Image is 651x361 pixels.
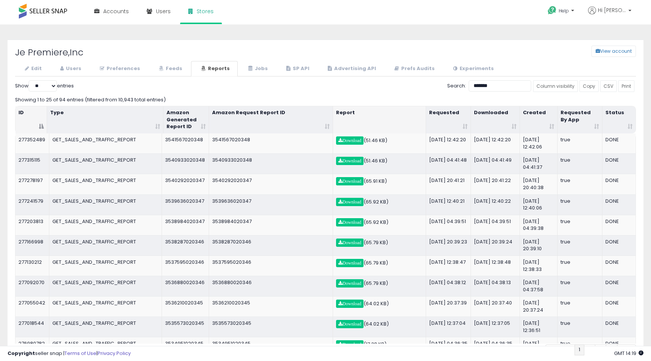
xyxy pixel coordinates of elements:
a: Print [618,80,634,92]
td: [DATE] 20:41:22 [471,174,520,194]
td: [DATE] 20:37:40 [471,296,520,317]
a: Users [50,61,89,76]
th: Amazon Request Report ID: activate to sort column ascending [209,106,333,134]
a: SP API [277,61,317,76]
td: true [558,133,602,153]
a: Prefs Audits [385,61,443,76]
span: Accounts [103,8,129,15]
td: true [558,215,602,235]
a: Previous [546,344,575,355]
td: true [558,153,602,174]
td: [DATE] 04:41:37 [520,153,558,174]
span: Download [338,322,361,326]
th: Amazon Generated Report ID: activate to sort column ascending [164,106,209,134]
a: Reports [191,61,238,76]
td: [DATE] 20:41:21 [426,174,471,194]
td: (51.46 KB) [333,153,426,174]
td: true [558,296,602,317]
a: Column visibility [533,80,578,92]
td: 3535573020345 [162,317,209,337]
td: 3534951020345 [162,337,209,357]
td: 3537595020346 [162,255,209,276]
td: GET_SALES_AND_TRAFFIC_REPORT [49,133,162,153]
td: 3538287020346 [209,235,333,255]
td: 3540292020347 [162,174,209,194]
td: (65.79 KB) [333,255,426,276]
td: 277278197 [15,174,49,194]
td: [DATE] 04:41:48 [426,153,471,174]
td: DONE [602,276,636,296]
td: [DATE] 12:42:20 [426,133,471,153]
a: Download [336,300,364,308]
td: [DATE] 12:37:04 [426,317,471,337]
td: 276980782 [15,337,49,357]
td: 277055042 [15,296,49,317]
td: 3536880020346 [162,276,209,296]
span: Column visibility [536,83,575,89]
td: DONE [602,317,636,337]
span: Download [338,138,361,143]
td: DONE [602,235,636,255]
td: [DATE] 12:38:48 [471,255,520,276]
td: (65.92 KB) [333,215,426,235]
td: true [558,174,602,194]
h2: Je Premiere,Inc [9,47,273,57]
a: Feeds [149,61,190,76]
td: [DATE] 12:42:20 [471,133,520,153]
td: [DATE] 04:37:58 [520,276,558,296]
a: Download [336,136,364,145]
a: Download [336,340,364,349]
span: Download [338,281,361,286]
td: 277018544 [15,317,49,337]
a: Download [336,218,364,226]
td: true [558,317,602,337]
td: true [558,255,602,276]
td: DONE [602,133,636,153]
td: [DATE] 20:37:39 [426,296,471,317]
td: 277130212 [15,255,49,276]
span: Download [338,200,361,204]
span: Download [338,261,361,265]
td: (65.79 KB) [333,235,426,255]
div: seller snap | | [8,350,131,357]
span: Download [338,159,361,163]
td: (65.79 KB) [333,276,426,296]
label: Search: [447,80,531,92]
span: Download [338,179,361,184]
a: Hi [PERSON_NAME] [588,6,631,23]
a: 2 [584,344,595,355]
select: Showentries [29,80,57,92]
i: Get Help [547,6,557,15]
td: 3535573020345 [209,317,333,337]
td: DONE [602,153,636,174]
a: Preferences [90,61,148,76]
a: Download [336,157,364,165]
th: Status: activate to sort column ascending [602,106,636,134]
span: CSV [604,83,613,89]
td: [DATE] 04:38:13 [471,276,520,296]
th: ID: activate to sort column descending [15,106,47,134]
td: 3536880020346 [209,276,333,296]
td: 277352489 [15,133,49,153]
td: 3538984020347 [162,215,209,235]
td: 3540933020348 [162,153,209,174]
td: 277315115 [15,153,49,174]
td: DONE [602,337,636,357]
a: Terms of Use [64,350,96,357]
td: [DATE] 20:37:24 [520,296,558,317]
td: 277092070 [15,276,49,296]
td: [DATE] 04:36:35 [426,337,471,357]
span: Help [559,8,569,14]
td: DONE [602,296,636,317]
td: GET_SALES_AND_TRAFFIC_REPORT [49,337,162,357]
td: 277166998 [15,235,49,255]
th: Requested By App: activate to sort column ascending [558,106,602,134]
td: 3534951020345 [209,337,333,357]
label: Show entries [15,80,74,92]
td: GET_SALES_AND_TRAFFIC_REPORT [49,194,162,215]
td: [DATE] 12:42:06 [520,133,558,153]
a: 4 [606,344,617,355]
td: [DATE] 20:39:10 [520,235,558,255]
td: [DATE] 12:38:47 [426,255,471,276]
th: Downloaded: activate to sort column ascending [471,106,520,134]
